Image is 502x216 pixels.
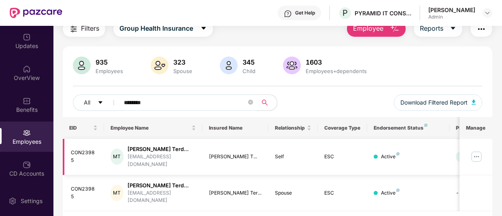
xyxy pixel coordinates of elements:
button: Download Filtered Report [394,94,482,111]
img: svg+xml;base64,PHN2ZyBpZD0iU2V0dGluZy0yMHgyMCIgeG1sbnM9Imh0dHA6Ly93d3cudzMub3JnLzIwMDAvc3ZnIiB3aW... [9,197,17,205]
div: CON23985 [71,185,98,201]
div: [EMAIL_ADDRESS][DOMAIN_NAME] [128,153,196,168]
div: Employees+dependents [304,68,368,74]
img: svg+xml;base64,PHN2ZyB4bWxucz0iaHR0cDovL3d3dy53My5vcmcvMjAwMC9zdmciIHhtbG5zOnhsaW5rPSJodHRwOi8vd3... [151,57,168,74]
button: Filters [63,21,105,37]
th: Manage [459,117,492,139]
img: svg+xml;base64,PHN2ZyBpZD0iQmVuZWZpdHMiIHhtbG5zPSJodHRwOi8vd3d3LnczLm9yZy8yMDAwL3N2ZyIgd2lkdGg9Ij... [23,97,31,105]
div: [PERSON_NAME] [428,6,475,14]
button: Group Health Insurancecaret-down [113,21,213,37]
div: 935 [94,58,125,66]
img: svg+xml;base64,PHN2ZyB4bWxucz0iaHR0cDovL3d3dy53My5vcmcvMjAwMC9zdmciIHhtbG5zOnhsaW5rPSJodHRwOi8vd3... [390,24,400,34]
img: svg+xml;base64,PHN2ZyBpZD0iSGVscC0zMngzMiIgeG1sbnM9Imh0dHA6Ly93d3cudzMub3JnLzIwMDAvc3ZnIiB3aWR0aD... [284,10,292,18]
div: CON23985 [71,149,98,164]
img: svg+xml;base64,PHN2ZyBpZD0iQ0RfQWNjb3VudHMiIGRhdGEtbmFtZT0iQ0QgQWNjb3VudHMiIHhtbG5zPSJodHRwOi8vd3... [23,161,31,169]
span: caret-down [450,25,456,32]
span: Reports [420,23,443,34]
div: Settings [18,197,45,205]
img: svg+xml;base64,PHN2ZyB4bWxucz0iaHR0cDovL3d3dy53My5vcmcvMjAwMC9zdmciIHhtbG5zOnhsaW5rPSJodHRwOi8vd3... [73,57,91,74]
button: Reportscaret-down [414,21,462,37]
img: svg+xml;base64,PHN2ZyB4bWxucz0iaHR0cDovL3d3dy53My5vcmcvMjAwMC9zdmciIHdpZHRoPSIyNCIgaGVpZ2h0PSIyNC... [476,24,486,34]
img: svg+xml;base64,PHN2ZyB4bWxucz0iaHR0cDovL3d3dy53My5vcmcvMjAwMC9zdmciIHdpZHRoPSIyNCIgaGVpZ2h0PSIyNC... [69,24,79,34]
div: [PERSON_NAME] Ter... [209,189,262,197]
div: [EMAIL_ADDRESS][DOMAIN_NAME] [128,189,196,205]
span: P [342,8,348,18]
img: svg+xml;base64,PHN2ZyB4bWxucz0iaHR0cDovL3d3dy53My5vcmcvMjAwMC9zdmciIHhtbG5zOnhsaW5rPSJodHRwOi8vd3... [283,57,301,74]
div: Child [241,68,257,74]
div: Active [381,189,400,197]
div: MT [111,149,124,165]
th: Employee Name [104,117,203,139]
span: Relationship [275,125,305,131]
img: manageButton [470,150,483,163]
div: [PERSON_NAME] T... [209,153,262,161]
span: Group Health Insurance [119,23,193,34]
div: ESC [324,189,361,197]
button: search [257,94,277,111]
span: search [257,99,273,106]
button: Allcaret-down [73,94,122,111]
img: svg+xml;base64,PHN2ZyB4bWxucz0iaHR0cDovL3d3dy53My5vcmcvMjAwMC9zdmciIHhtbG5zOnhsaW5rPSJodHRwOi8vd3... [472,100,476,105]
th: Insured Name [202,117,268,139]
span: close-circle [248,100,253,105]
span: EID [69,125,91,131]
span: All [84,98,90,107]
div: [PERSON_NAME] Terd... [128,182,196,189]
span: caret-down [200,25,207,32]
div: 345 [241,58,257,66]
th: EID [63,117,104,139]
button: Employee [347,21,406,37]
img: svg+xml;base64,PHN2ZyB4bWxucz0iaHR0cDovL3d3dy53My5vcmcvMjAwMC9zdmciIHdpZHRoPSI4IiBoZWlnaHQ9IjgiIH... [424,124,428,127]
span: close-circle [248,99,253,107]
div: Self [275,153,311,161]
img: svg+xml;base64,PHN2ZyB4bWxucz0iaHR0cDovL3d3dy53My5vcmcvMjAwMC9zdmciIHdpZHRoPSI4IiBoZWlnaHQ9IjgiIH... [396,152,400,155]
div: Endorsement Status [374,125,443,131]
div: 323 [172,58,194,66]
div: Spouse [172,68,194,74]
div: Employees [94,68,125,74]
div: [PERSON_NAME] Terd... [128,145,196,153]
div: Platform Status [456,125,500,131]
img: svg+xml;base64,PHN2ZyBpZD0iRHJvcGRvd24tMzJ4MzIiIHhtbG5zPSJodHRwOi8vd3d3LnczLm9yZy8yMDAwL3N2ZyIgd2... [484,10,491,16]
img: svg+xml;base64,PHN2ZyBpZD0iVXBkYXRlZCIgeG1sbnM9Imh0dHA6Ly93d3cudzMub3JnLzIwMDAvc3ZnIiB3aWR0aD0iMj... [23,33,31,41]
div: Spouse [275,189,311,197]
img: svg+xml;base64,PHN2ZyBpZD0iSG9tZSIgeG1sbnM9Imh0dHA6Ly93d3cudzMub3JnLzIwMDAvc3ZnIiB3aWR0aD0iMjAiIG... [23,65,31,73]
th: Coverage Type [318,117,367,139]
div: Active [381,153,400,161]
img: svg+xml;base64,PHN2ZyBpZD0iRW1wbG95ZWVzIiB4bWxucz0iaHR0cDovL3d3dy53My5vcmcvMjAwMC9zdmciIHdpZHRoPS... [23,129,31,137]
div: Admin [428,14,475,20]
div: MT [111,185,124,201]
div: PYRAMID IT CONSULTING PRIVATE LIMITED [355,9,411,17]
img: svg+xml;base64,PHN2ZyB4bWxucz0iaHR0cDovL3d3dy53My5vcmcvMjAwMC9zdmciIHdpZHRoPSI4IiBoZWlnaHQ9IjgiIH... [396,189,400,192]
span: Download Filtered Report [400,98,468,107]
div: ESC [324,153,361,161]
div: 1603 [304,58,368,66]
th: Relationship [268,117,318,139]
span: Employee [353,23,383,34]
span: Filters [81,23,99,34]
span: Employee Name [111,125,190,131]
img: svg+xml;base64,PHN2ZyB4bWxucz0iaHR0cDovL3d3dy53My5vcmcvMjAwMC9zdmciIHhtbG5zOnhsaW5rPSJodHRwOi8vd3... [220,57,238,74]
img: New Pazcare Logo [10,8,62,18]
span: caret-down [98,100,103,106]
div: Get Help [295,10,315,16]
